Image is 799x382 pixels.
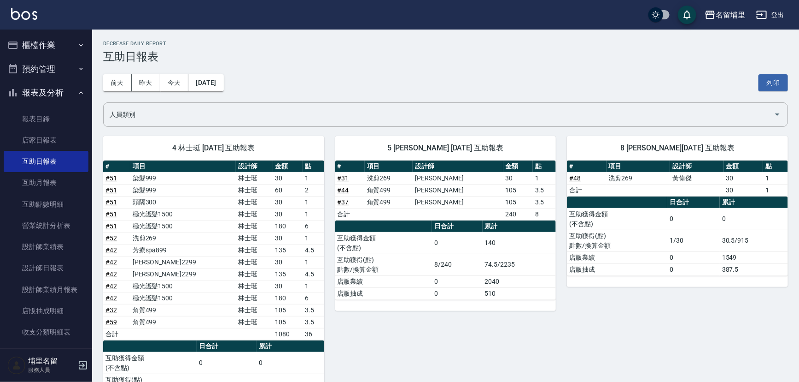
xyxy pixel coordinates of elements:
td: 1 [303,172,324,184]
button: 客戶管理 [4,346,88,370]
th: 項目 [607,161,671,173]
button: 預約管理 [4,57,88,81]
td: 店販業績 [567,251,667,263]
td: 74.5/2235 [483,254,556,275]
td: 林士珽 [236,244,273,256]
td: 1549 [720,251,788,263]
table: a dense table [335,221,556,300]
button: 今天 [160,74,189,91]
td: 387.5 [720,263,788,275]
button: 前天 [103,74,132,91]
td: 30 [273,172,303,184]
a: 互助點數明細 [4,194,88,215]
td: 互助獲得金額 (不含點) [335,232,432,254]
a: 店家日報表 [4,130,88,151]
th: 設計師 [413,161,503,173]
td: 1 [533,172,556,184]
td: 1 [763,184,788,196]
th: # [567,161,606,173]
td: 180 [273,292,303,304]
button: Open [770,107,785,122]
a: #48 [569,174,581,182]
td: [PERSON_NAME] [413,184,503,196]
table: a dense table [103,161,324,340]
td: 105 [503,196,533,208]
a: #37 [338,198,349,206]
button: save [678,6,696,24]
td: 店販抽成 [567,263,667,275]
td: 林士珽 [236,208,273,220]
td: 3.5 [303,316,324,328]
td: 1 [303,256,324,268]
th: 累計 [720,197,788,209]
td: 林士珽 [236,184,273,196]
a: #42 [105,258,117,266]
td: 4.5 [303,268,324,280]
a: #44 [338,186,349,194]
td: 林士珽 [236,268,273,280]
td: 1 [303,208,324,220]
a: 設計師業績月報表 [4,279,88,300]
td: 角質499 [365,196,413,208]
td: 合計 [103,328,130,340]
th: 設計師 [670,161,724,173]
td: 林士珽 [236,280,273,292]
td: 30 [273,208,303,220]
th: 設計師 [236,161,273,173]
td: 互助獲得(點) 點數/換算金額 [567,230,667,251]
td: 合計 [335,208,365,220]
a: 設計師業績表 [4,236,88,257]
td: 0 [432,275,483,287]
td: 洗剪269 [130,232,236,244]
td: 林士珽 [236,304,273,316]
td: 3.5 [533,184,556,196]
th: 點 [533,161,556,173]
a: #42 [105,270,117,278]
td: 30 [503,172,533,184]
td: 30 [273,196,303,208]
a: 報表目錄 [4,108,88,130]
a: #42 [105,282,117,290]
a: #59 [105,318,117,326]
table: a dense table [567,197,788,276]
td: 極光護髮1500 [130,280,236,292]
td: 林士珽 [236,172,273,184]
td: 0 [197,352,257,374]
th: 金額 [273,161,303,173]
th: 項目 [130,161,236,173]
td: 洗剪269 [607,172,671,184]
button: 昨天 [132,74,160,91]
td: 30 [724,184,763,196]
a: #32 [105,306,117,314]
td: 極光護髮1500 [130,208,236,220]
a: #51 [105,186,117,194]
td: 8/240 [432,254,483,275]
th: 項目 [365,161,413,173]
td: [PERSON_NAME]2299 [130,268,236,280]
td: 店販業績 [335,275,432,287]
button: [DATE] [188,74,223,91]
td: 1080 [273,328,303,340]
td: 3.5 [303,304,324,316]
input: 人員名稱 [107,107,770,123]
th: 累計 [257,340,324,352]
td: 60 [273,184,303,196]
th: 金額 [503,161,533,173]
td: 6 [303,220,324,232]
td: 林士珽 [236,220,273,232]
td: 林士珽 [236,256,273,268]
td: 林士珽 [236,292,273,304]
td: 240 [503,208,533,220]
span: 4 林士珽 [DATE] 互助報表 [114,143,313,153]
span: 8 [PERSON_NAME][DATE] 互助報表 [578,143,777,153]
td: 1 [303,232,324,244]
h5: 埔里名留 [28,357,75,366]
td: 互助獲得(點) 點數/換算金額 [335,254,432,275]
table: a dense table [567,161,788,197]
th: 日合計 [432,221,483,233]
td: 染髮999 [130,184,236,196]
a: #42 [105,294,117,302]
h3: 互助日報表 [103,50,788,63]
td: 36 [303,328,324,340]
td: 角質499 [130,316,236,328]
